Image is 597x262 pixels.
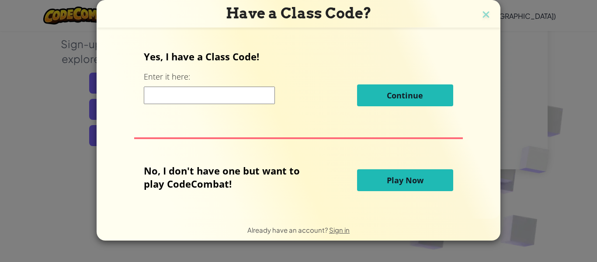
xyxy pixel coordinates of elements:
span: Already have an account? [247,226,329,234]
button: Play Now [357,169,453,191]
p: Yes, I have a Class Code! [144,50,453,63]
label: Enter it here: [144,71,190,82]
span: Continue [387,90,423,101]
img: close icon [480,9,492,22]
p: No, I don't have one but want to play CodeCombat! [144,164,313,190]
span: Have a Class Code? [226,4,371,22]
a: Sign in [329,226,350,234]
button: Continue [357,84,453,106]
span: Play Now [387,175,423,185]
